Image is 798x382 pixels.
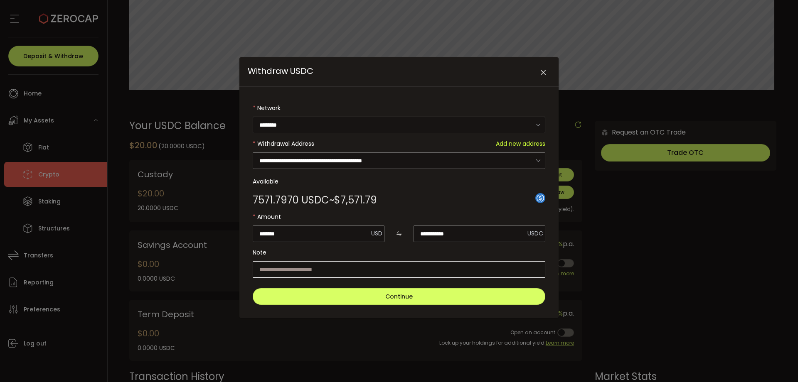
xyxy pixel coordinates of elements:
[253,195,377,205] div: ~
[257,140,314,148] span: Withdrawal Address
[334,195,377,205] span: $7,571.79
[253,195,329,205] span: 7571.7970 USDC
[239,57,559,318] div: Withdraw USDC
[253,288,545,305] button: Continue
[536,66,550,80] button: Close
[385,292,413,301] span: Continue
[496,135,545,152] span: Add new address
[371,229,382,238] span: USD
[253,173,545,190] label: Available
[248,65,313,77] span: Withdraw USDC
[527,229,543,238] span: USDC
[253,100,545,116] label: Network
[253,244,545,261] label: Note
[699,292,798,382] iframe: Chat Widget
[253,208,545,225] label: Amount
